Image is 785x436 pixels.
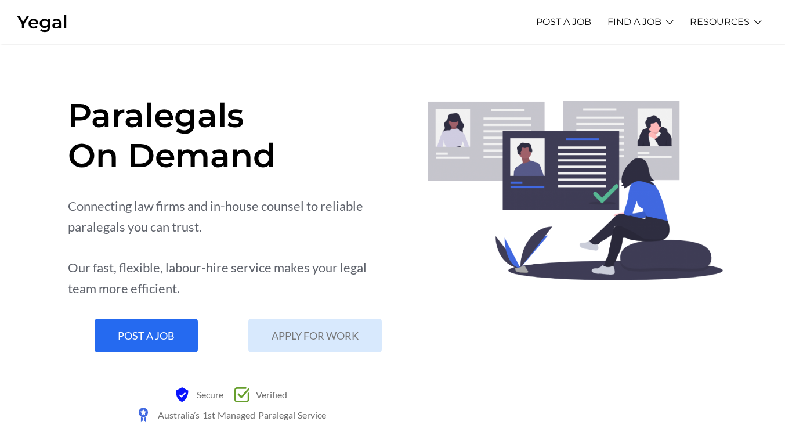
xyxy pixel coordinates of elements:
div: Our fast, flexible, labour-hire service makes your legal team more efficient. [68,257,393,299]
div: Connecting law firms and in-house counsel to reliable paralegals you can trust. [68,196,393,237]
span: APPLY FOR WORK [272,330,359,341]
span: POST A JOB [118,330,175,341]
a: POST A JOB [536,6,591,38]
span: Secure [194,384,223,405]
a: RESOURCES [690,6,750,38]
h1: Paralegals On Demand [68,95,393,175]
a: APPLY FOR WORK [248,319,382,352]
a: FIND A JOB [607,6,661,38]
a: POST A JOB [95,319,198,352]
span: Australia’s 1st Managed Paralegal Service [155,405,326,425]
span: Verified [253,384,287,405]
